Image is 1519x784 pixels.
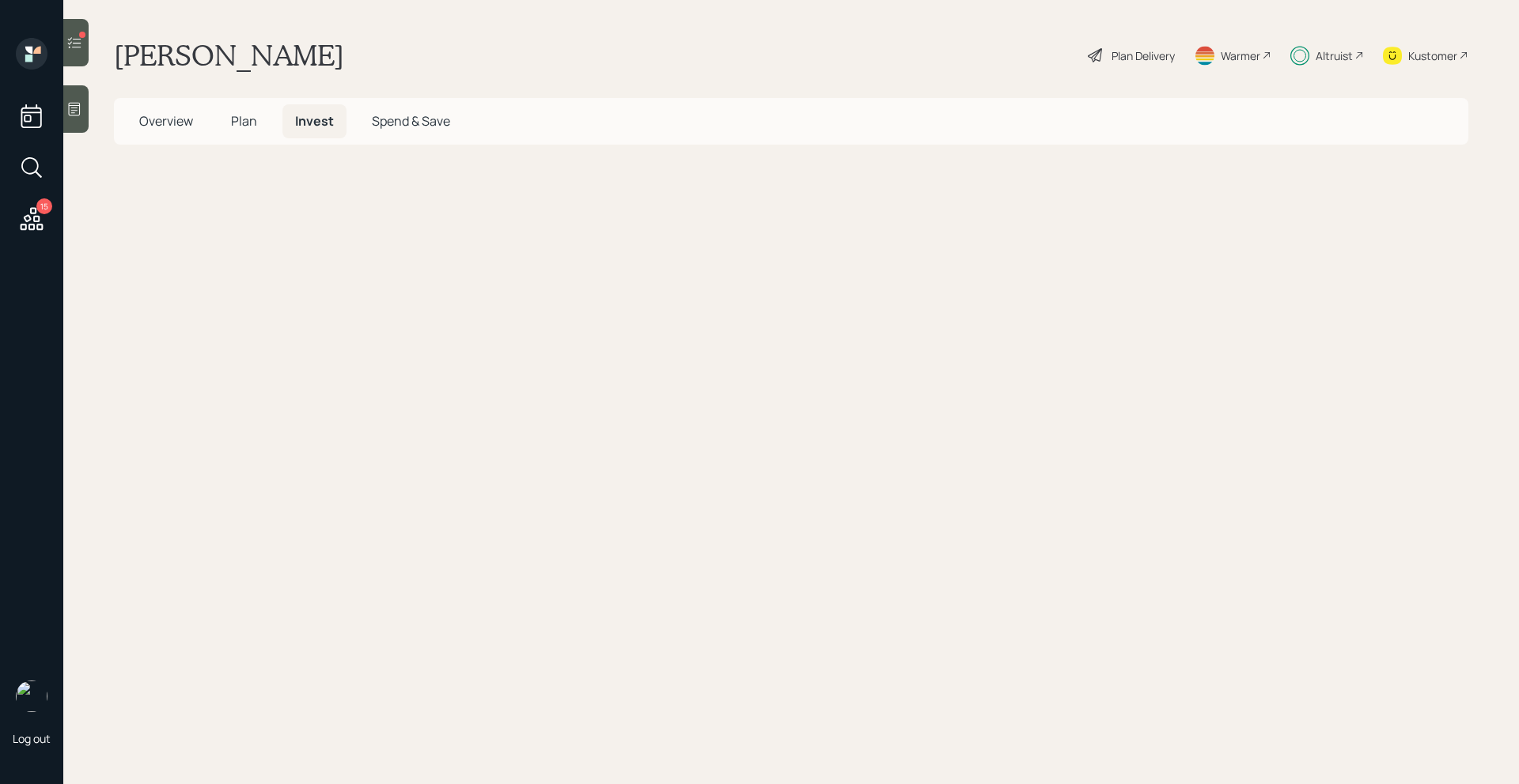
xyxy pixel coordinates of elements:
div: Plan Delivery [1112,47,1175,64]
div: Altruist [1316,47,1353,64]
div: 15 [36,198,52,214]
img: michael-russo-headshot.png [16,680,47,712]
div: Warmer [1221,47,1260,64]
span: Overview [139,112,193,130]
div: Log out [13,731,51,746]
span: Invest [295,112,334,130]
span: Plan [231,112,257,130]
h1: [PERSON_NAME] [114,38,344,73]
div: Kustomer [1408,47,1457,64]
span: Spend & Save [372,112,450,130]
